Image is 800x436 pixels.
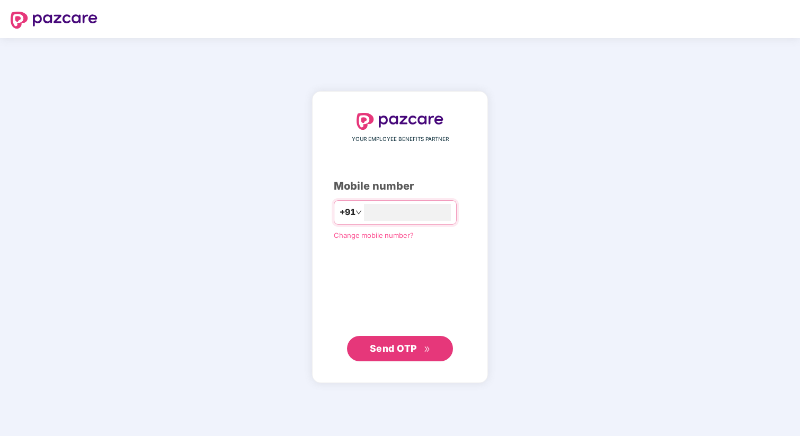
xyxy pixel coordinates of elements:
[11,12,97,29] img: logo
[355,209,362,216] span: down
[347,336,453,361] button: Send OTPdouble-right
[340,206,355,219] span: +91
[334,231,414,239] a: Change mobile number?
[370,343,417,354] span: Send OTP
[357,113,443,130] img: logo
[424,346,431,353] span: double-right
[334,178,466,194] div: Mobile number
[352,135,449,144] span: YOUR EMPLOYEE BENEFITS PARTNER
